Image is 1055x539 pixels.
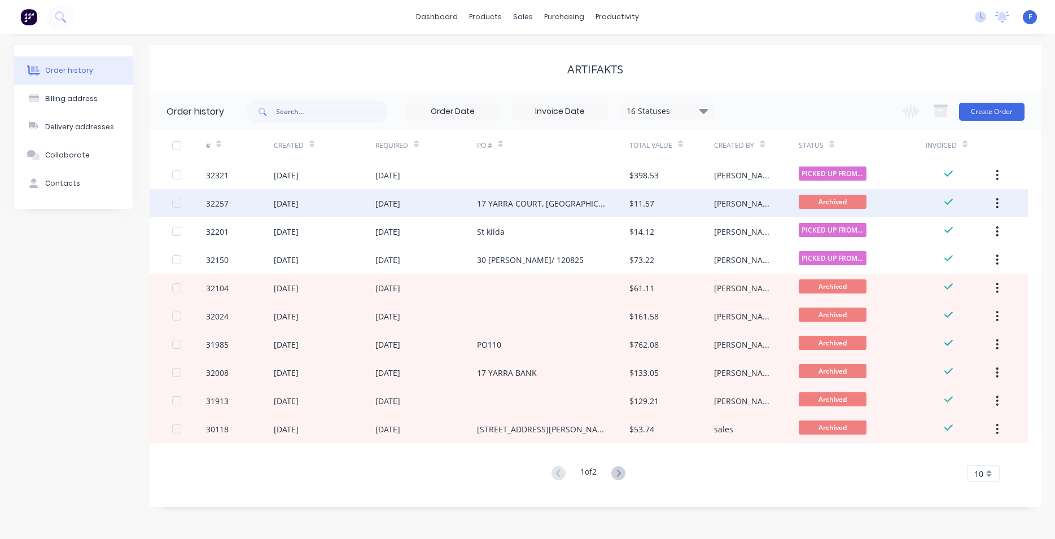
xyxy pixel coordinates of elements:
div: [PERSON_NAME] [714,282,776,294]
div: [PERSON_NAME] [714,395,776,407]
div: 32024 [206,310,229,322]
div: 1 of 2 [580,466,597,482]
div: Created By [714,141,754,151]
div: sales [507,8,539,25]
div: purchasing [539,8,590,25]
button: Collaborate [14,141,133,169]
input: Invoice Date [513,103,607,120]
div: $61.11 [629,282,654,294]
div: [DATE] [375,282,400,294]
div: Status [799,130,926,161]
span: 10 [974,468,983,480]
div: $73.22 [629,254,654,266]
button: Contacts [14,169,133,198]
div: $133.05 [629,367,659,379]
div: Total Value [629,130,714,161]
div: Order history [167,105,224,119]
div: Invoiced [926,130,993,161]
div: $762.08 [629,339,659,350]
span: Archived [799,279,866,293]
div: [DATE] [375,423,400,435]
div: $129.21 [629,395,659,407]
div: 17 YARRA COURT, [GEOGRAPHIC_DATA] [477,198,607,209]
div: $53.74 [629,423,654,435]
img: Factory [20,8,37,25]
div: [DATE] [375,254,400,266]
div: [DATE] [274,367,299,379]
div: Total Value [629,141,672,151]
div: [DATE] [375,310,400,322]
div: [PERSON_NAME] [714,339,776,350]
div: [DATE] [274,423,299,435]
div: 31985 [206,339,229,350]
div: Collaborate [45,150,90,160]
div: Invoiced [926,141,957,151]
div: [DATE] [274,198,299,209]
div: [DATE] [274,226,299,238]
button: Billing address [14,85,133,113]
div: [PERSON_NAME] [714,254,776,266]
span: Archived [799,308,866,322]
div: Contacts [45,178,80,189]
div: 17 YARRA BANK [477,367,537,379]
div: products [463,8,507,25]
a: dashboard [410,8,463,25]
div: [DATE] [274,339,299,350]
div: Required [375,141,408,151]
div: # [206,130,274,161]
div: [DATE] [375,169,400,181]
div: [DATE] [375,367,400,379]
span: Archived [799,195,866,209]
div: Delivery addresses [45,122,114,132]
div: St kilda [477,226,505,238]
div: Created By [714,130,799,161]
div: $11.57 [629,198,654,209]
div: 32201 [206,226,229,238]
div: [DATE] [274,282,299,294]
div: $161.58 [629,310,659,322]
div: ARTIFAKTS [567,63,623,76]
div: 32008 [206,367,229,379]
div: [DATE] [274,254,299,266]
div: # [206,141,211,151]
div: [DATE] [274,310,299,322]
button: Delivery addresses [14,113,133,141]
div: [PERSON_NAME] [714,367,776,379]
div: 32104 [206,282,229,294]
div: 32257 [206,198,229,209]
div: 30 [PERSON_NAME]/ 120825 [477,254,584,266]
div: 30118 [206,423,229,435]
div: Order history [45,65,93,76]
div: PO # [477,130,629,161]
div: Required [375,130,477,161]
button: Create Order [959,103,1025,121]
span: Archived [799,336,866,350]
div: [PERSON_NAME] [714,169,776,181]
div: [DATE] [375,339,400,350]
div: Created [274,130,375,161]
span: F [1028,12,1032,22]
button: Order history [14,56,133,85]
input: Search... [276,100,388,123]
span: PICKED UP FROM ... [799,223,866,237]
div: 31913 [206,395,229,407]
div: $14.12 [629,226,654,238]
div: [PERSON_NAME] [714,310,776,322]
div: Status [799,141,824,151]
span: PICKED UP FROM ... [799,251,866,265]
div: PO # [477,141,492,151]
div: PO110 [477,339,501,350]
div: [DATE] [274,169,299,181]
div: $398.53 [629,169,659,181]
span: PICKED UP FROM ... [799,166,866,181]
div: [STREET_ADDRESS][PERSON_NAME] [477,423,607,435]
span: Archived [799,392,866,406]
div: [PERSON_NAME] [714,226,776,238]
div: [DATE] [274,395,299,407]
div: productivity [590,8,645,25]
div: Created [274,141,304,151]
div: [DATE] [375,395,400,407]
div: 16 Statuses [620,105,715,117]
span: Archived [799,364,866,378]
span: Archived [799,420,866,435]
